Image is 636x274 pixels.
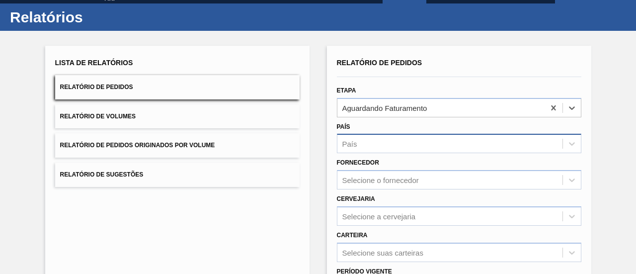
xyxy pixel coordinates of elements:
[55,133,300,158] button: Relatório de Pedidos Originados por Volume
[337,159,379,166] label: Fornecedor
[342,176,419,184] div: Selecione o fornecedor
[55,163,300,187] button: Relatório de Sugestões
[55,104,300,129] button: Relatório de Volumes
[337,59,422,67] span: Relatório de Pedidos
[55,75,300,99] button: Relatório de Pedidos
[337,123,350,130] label: País
[60,142,215,149] span: Relatório de Pedidos Originados por Volume
[10,11,186,23] h1: Relatórios
[342,140,357,148] div: País
[342,212,416,220] div: Selecione a cervejaria
[337,87,356,94] label: Etapa
[60,171,144,178] span: Relatório de Sugestões
[60,84,133,91] span: Relatório de Pedidos
[342,248,423,257] div: Selecione suas carteiras
[55,59,133,67] span: Lista de Relatórios
[337,232,368,239] label: Carteira
[60,113,136,120] span: Relatório de Volumes
[337,195,375,202] label: Cervejaria
[342,103,427,112] div: Aguardando Faturamento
